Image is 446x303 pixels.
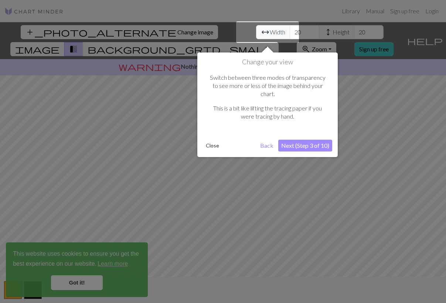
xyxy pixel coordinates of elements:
button: Back [257,140,276,151]
p: This is a bit like lifting the tracing paper if you were tracing by hand. [207,104,328,121]
button: Close [203,140,222,151]
h1: Change your view [203,58,332,66]
div: Change your view [197,52,338,157]
button: Next (Step 3 of 10) [278,140,332,151]
p: Switch between three modes of transparency to see more or less of the image behind your chart. [207,74,328,98]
